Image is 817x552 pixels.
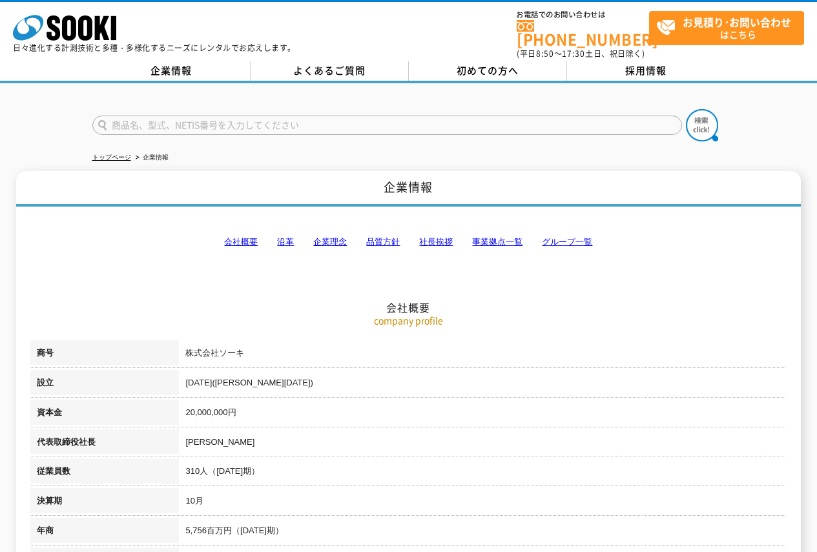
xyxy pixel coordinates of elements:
[30,458,179,488] th: 従業員数
[517,48,645,59] span: (平日 ～ 土日、祝日除く)
[472,237,522,247] a: 事業拠点一覧
[542,237,592,247] a: グループ一覧
[30,429,179,459] th: 代表取締役社長
[313,237,347,247] a: 企業理念
[517,11,649,19] span: お電話でのお問い合わせは
[179,518,786,547] td: 5,756百万円（[DATE]期）
[656,12,803,44] span: はこちら
[16,171,800,207] h1: 企業情報
[30,488,179,518] th: 決算期
[30,340,179,370] th: 商号
[179,458,786,488] td: 310人（[DATE]期）
[251,61,409,81] a: よくあるご質問
[517,20,649,46] a: [PHONE_NUMBER]
[92,154,131,161] a: トップページ
[30,314,786,327] p: company profile
[683,14,791,30] strong: お見積り･お問い合わせ
[30,400,179,429] th: 資本金
[30,518,179,547] th: 年商
[649,11,804,45] a: お見積り･お問い合わせはこちら
[179,488,786,518] td: 10月
[13,44,296,52] p: 日々進化する計測技術と多種・多様化するニーズにレンタルでお応えします。
[179,429,786,459] td: [PERSON_NAME]
[419,237,453,247] a: 社長挨拶
[536,48,554,59] span: 8:50
[179,340,786,370] td: 株式会社ソーキ
[92,61,251,81] a: 企業情報
[277,237,294,247] a: 沿革
[224,237,258,247] a: 会社概要
[179,400,786,429] td: 20,000,000円
[457,63,519,77] span: 初めての方へ
[133,151,169,165] li: 企業情報
[567,61,725,81] a: 採用情報
[30,172,786,314] h2: 会社概要
[179,370,786,400] td: [DATE]([PERSON_NAME][DATE])
[409,61,567,81] a: 初めての方へ
[366,237,400,247] a: 品質方針
[92,116,682,135] input: 商品名、型式、NETIS番号を入力してください
[562,48,585,59] span: 17:30
[686,109,718,141] img: btn_search.png
[30,370,179,400] th: 設立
